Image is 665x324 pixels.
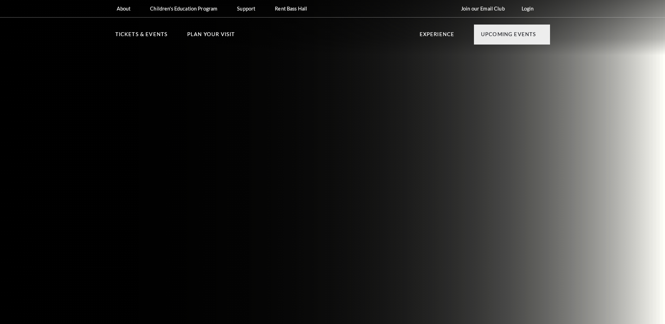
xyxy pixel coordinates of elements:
p: Plan Your Visit [187,30,235,43]
p: Children's Education Program [150,6,217,12]
p: Rent Bass Hall [275,6,307,12]
p: Upcoming Events [481,30,536,43]
p: Tickets & Events [115,30,168,43]
p: Support [237,6,255,12]
p: About [117,6,131,12]
p: Experience [420,30,455,43]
